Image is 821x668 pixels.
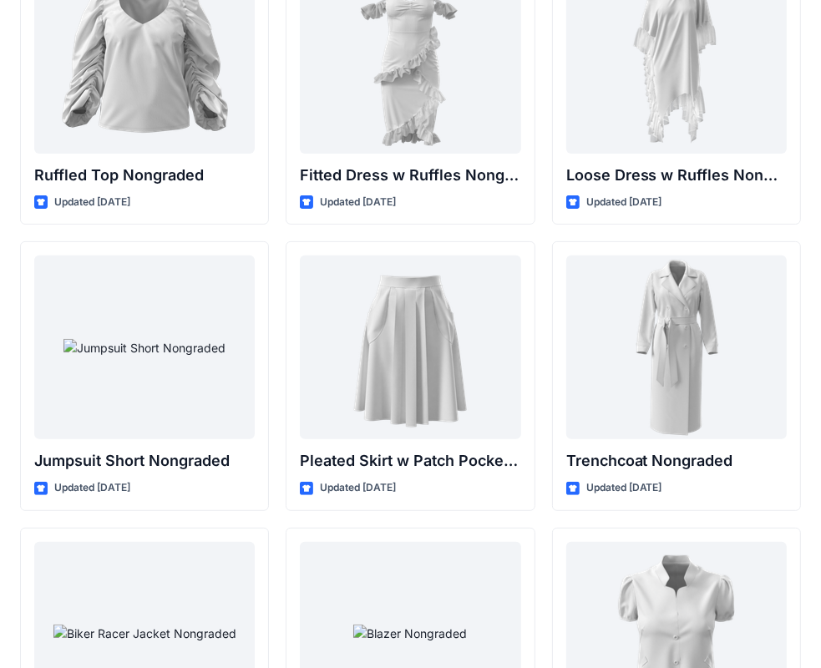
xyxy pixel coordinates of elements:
[54,194,130,211] p: Updated [DATE]
[300,449,520,473] p: Pleated Skirt w Patch Pockets Nongraded
[34,256,255,439] a: Jumpsuit Short Nongraded
[566,164,787,187] p: Loose Dress w Ruffles Nongraded
[34,164,255,187] p: Ruffled Top Nongraded
[300,164,520,187] p: Fitted Dress w Ruffles Nongraded
[34,449,255,473] p: Jumpsuit Short Nongraded
[320,479,396,497] p: Updated [DATE]
[300,256,520,439] a: Pleated Skirt w Patch Pockets Nongraded
[566,449,787,473] p: Trenchcoat Nongraded
[586,194,662,211] p: Updated [DATE]
[566,256,787,439] a: Trenchcoat Nongraded
[320,194,396,211] p: Updated [DATE]
[54,479,130,497] p: Updated [DATE]
[586,479,662,497] p: Updated [DATE]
